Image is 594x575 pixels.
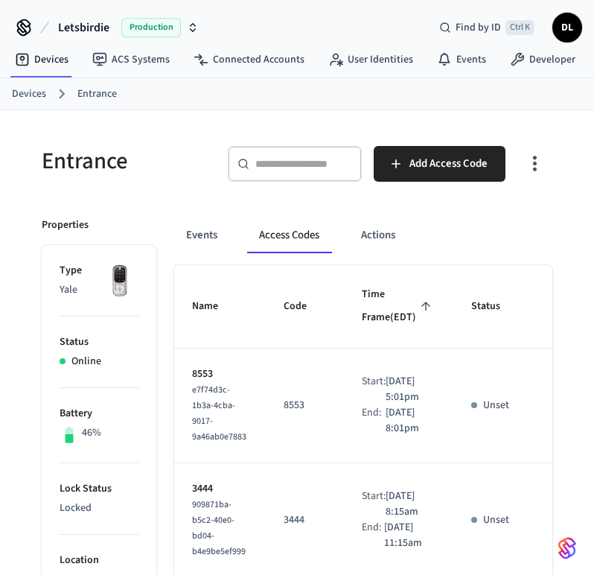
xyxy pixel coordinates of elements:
p: Properties [42,217,89,233]
div: Find by IDCtrl K [427,14,546,41]
p: 8553 [192,366,248,382]
p: Unset [483,512,509,528]
p: Yale [60,282,138,298]
span: Time Frame(EDT) [362,283,435,330]
span: Production [121,18,181,37]
p: Locked [60,501,138,516]
span: e7f74d3c-1b3a-4cba-9017-9a46ab0e7883 [192,384,246,443]
a: User Identities [316,46,425,73]
div: ant example [174,217,553,253]
p: Status [60,334,138,350]
div: Start: [362,489,386,520]
a: Entrance [77,86,117,102]
button: Access Codes [247,217,331,253]
a: Devices [12,86,46,102]
div: End: [362,520,385,551]
p: 8553 [284,398,326,413]
a: Connected Accounts [182,46,316,73]
div: Start: [362,374,386,405]
p: Lock Status [60,481,138,497]
div: End: [362,405,386,436]
span: Find by ID [456,20,501,35]
p: 3444 [192,481,248,497]
span: Add Access Code [409,154,488,174]
img: Yale Assure Touchscreen Wifi Smart Lock, Satin Nickel, Front [101,263,138,300]
p: Online [71,354,101,369]
span: Code [284,295,326,318]
span: DL [554,14,581,41]
span: 909871ba-b5c2-40e0-bd04-b4e9be5ef999 [192,498,246,558]
button: Actions [349,217,407,253]
a: Events [425,46,498,73]
p: Location [60,553,138,568]
span: Ctrl K [505,20,534,35]
p: 46% [82,425,101,441]
h5: Entrance [42,146,210,177]
p: 3444 [284,512,326,528]
a: ACS Systems [80,46,182,73]
p: [DATE] 8:15am [386,489,435,520]
span: Name [192,295,237,318]
p: Unset [483,398,509,413]
span: Status [471,295,520,318]
a: Developer [498,46,587,73]
img: SeamLogoGradient.69752ec5.svg [558,536,576,560]
a: Devices [3,46,80,73]
p: [DATE] 5:01pm [386,374,435,405]
p: [DATE] 8:01pm [386,405,435,436]
p: Type [60,263,138,279]
p: [DATE] 11:15am [384,520,435,551]
button: Events [174,217,229,253]
button: Add Access Code [374,146,505,182]
button: DL [552,13,582,42]
span: Letsbirdie [58,19,109,36]
p: Battery [60,406,138,422]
